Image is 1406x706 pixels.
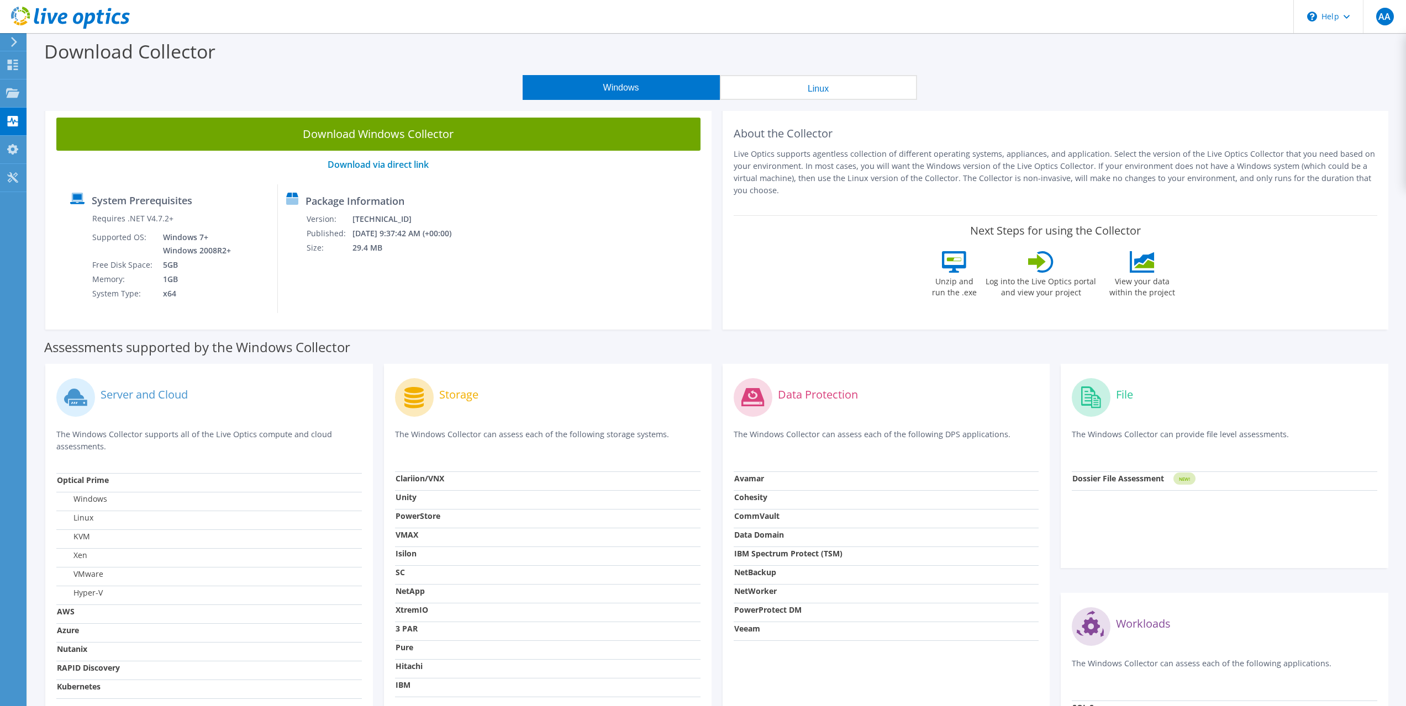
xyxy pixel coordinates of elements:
[1116,618,1171,629] label: Workloads
[396,548,417,559] strong: Isilon
[734,529,784,540] strong: Data Domain
[523,75,720,100] button: Windows
[155,258,233,272] td: 5GB
[306,226,352,241] td: Published:
[155,272,233,286] td: 1GB
[44,342,350,353] label: Assessments supported by the Windows Collector
[1072,657,1377,680] p: The Windows Collector can assess each of the following applications.
[44,39,215,64] label: Download Collector
[734,492,767,502] strong: Cohesity
[56,428,362,453] p: The Windows Collector supports all of the Live Optics compute and cloud assessments.
[734,548,842,559] strong: IBM Spectrum Protect (TSM)
[352,226,466,241] td: [DATE] 9:37:42 AM (+00:00)
[396,604,428,615] strong: XtremIO
[57,512,93,523] label: Linux
[396,642,413,652] strong: Pure
[57,569,103,580] label: VMware
[396,473,444,484] strong: Clariion/VNX
[734,127,1378,140] h2: About the Collector
[92,286,155,301] td: System Type:
[396,529,418,540] strong: VMAX
[734,148,1378,197] p: Live Optics supports agentless collection of different operating systems, appliances, and applica...
[1072,473,1164,484] strong: Dossier File Assessment
[57,606,75,617] strong: AWS
[352,212,466,226] td: [TECHNICAL_ID]
[396,661,423,671] strong: Hitachi
[155,230,233,258] td: Windows 7+ Windows 2008R2+
[1102,273,1182,298] label: View your data within the project
[57,662,120,673] strong: RAPID Discovery
[57,681,101,692] strong: Kubernetes
[101,389,188,400] label: Server and Cloud
[396,623,418,634] strong: 3 PAR
[778,389,858,400] label: Data Protection
[395,428,701,451] p: The Windows Collector can assess each of the following storage systems.
[1179,476,1190,482] tspan: NEW!
[1116,389,1133,400] label: File
[396,511,440,521] strong: PowerStore
[734,428,1039,451] p: The Windows Collector can assess each of the following DPS applications.
[734,567,776,577] strong: NetBackup
[56,118,701,151] a: Download Windows Collector
[306,195,404,206] label: Package Information
[1376,8,1394,25] span: AA
[57,475,109,485] strong: Optical Prime
[439,389,478,400] label: Storage
[396,567,405,577] strong: SC
[1072,428,1377,451] p: The Windows Collector can provide file level assessments.
[306,241,352,255] td: Size:
[734,623,760,634] strong: Veeam
[155,286,233,301] td: x64
[1307,12,1317,22] svg: \n
[57,531,90,542] label: KVM
[396,492,417,502] strong: Unity
[734,473,764,484] strong: Avamar
[985,273,1097,298] label: Log into the Live Optics portal and view your project
[92,230,155,258] td: Supported OS:
[929,273,980,298] label: Unzip and run the .exe
[57,625,79,635] strong: Azure
[57,493,107,505] label: Windows
[328,158,429,171] a: Download via direct link
[352,241,466,255] td: 29.4 MB
[734,604,802,615] strong: PowerProtect DM
[57,587,103,598] label: Hyper-V
[306,212,352,226] td: Version:
[970,224,1141,237] label: Next Steps for using the Collector
[57,550,87,561] label: Xen
[92,195,192,206] label: System Prerequisites
[92,213,173,224] label: Requires .NET V4.7.2+
[396,586,425,596] strong: NetApp
[734,511,780,521] strong: CommVault
[720,75,917,100] button: Linux
[92,272,155,286] td: Memory:
[396,680,410,690] strong: IBM
[734,586,777,596] strong: NetWorker
[92,258,155,272] td: Free Disk Space:
[57,644,87,654] strong: Nutanix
